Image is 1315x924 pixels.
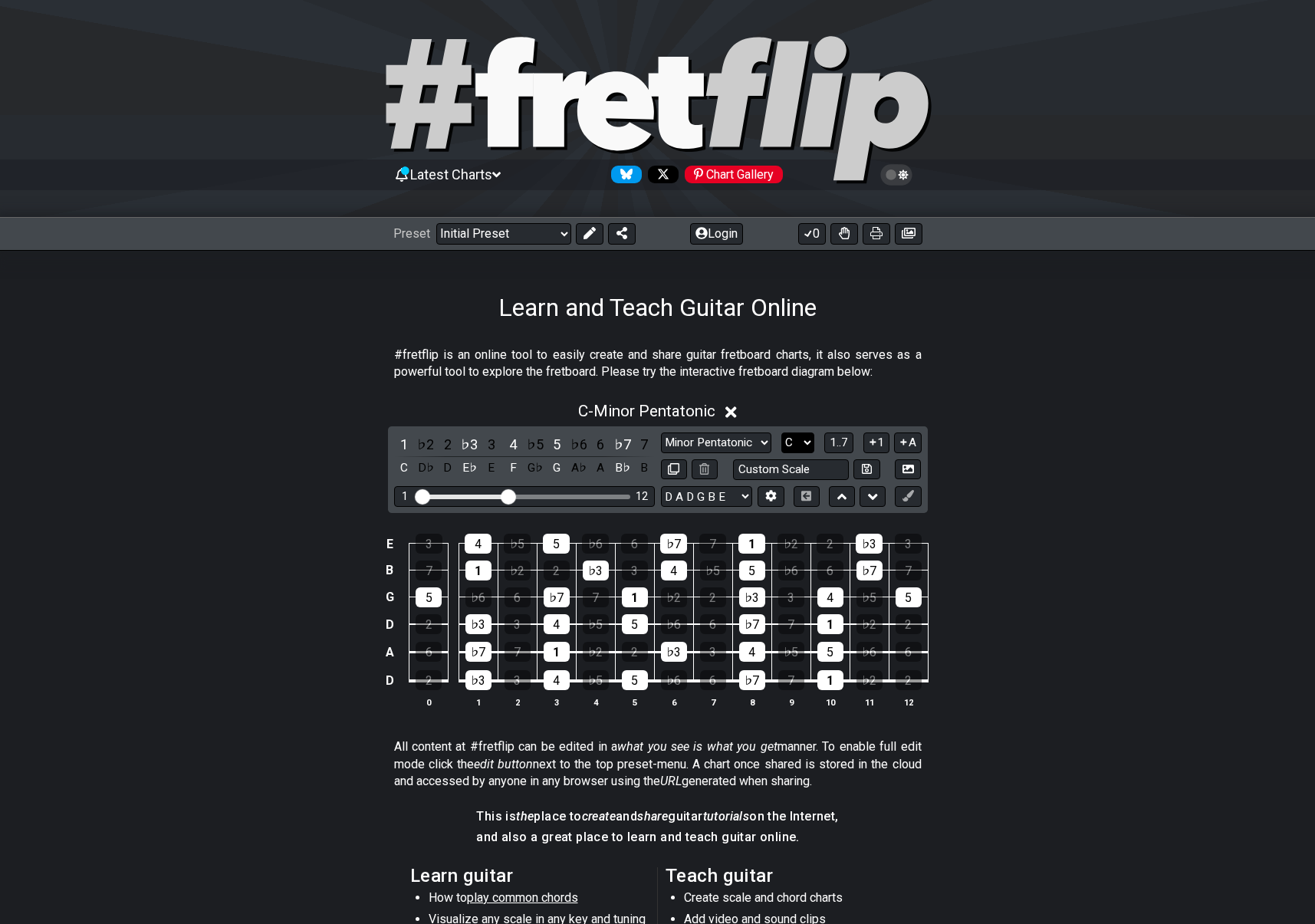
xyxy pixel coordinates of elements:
div: toggle pitch class [569,458,589,478]
div: toggle scale degree [525,434,545,455]
div: toggle pitch class [503,458,523,478]
em: create [582,809,616,824]
div: 3 [505,670,531,690]
div: 5 [817,642,843,662]
span: Toggle light / dark theme [888,168,906,182]
div: toggle scale degree [613,434,633,455]
div: 3 [700,642,726,662]
div: 2 [416,670,442,690]
div: 1 [817,670,843,690]
td: G [380,584,399,610]
div: 7 [699,534,726,554]
div: 4 [465,534,491,554]
div: 2 [416,614,442,634]
div: ♭2 [856,614,883,634]
th: 12 [889,694,928,710]
div: toggle scale degree [438,434,458,455]
button: Create image [895,223,922,245]
div: 1 [738,534,765,554]
div: 7 [416,561,442,580]
button: First click edit preset to enable marker editing [895,486,921,507]
span: play common chords [467,890,578,905]
div: 6 [700,614,726,634]
button: Login [690,223,743,245]
div: ♭5 [700,561,726,580]
div: toggle pitch class [438,458,458,478]
div: 4 [544,670,570,690]
button: 0 [798,223,826,245]
div: toggle pitch class [590,458,610,478]
select: Tonic/Root [781,432,814,453]
div: toggle scale degree [503,434,523,455]
em: share [637,809,668,824]
a: Follow #fretflip at X [642,166,679,183]
th: 2 [498,694,537,710]
button: Move up [829,486,855,507]
em: the [516,809,534,824]
span: Preset [393,226,430,241]
div: 1 [465,561,491,580]
div: toggle pitch class [634,458,654,478]
div: toggle scale degree [394,434,414,455]
div: ♭6 [856,642,883,662]
div: toggle pitch class [459,458,479,478]
h1: Learn and Teach Guitar Online [498,293,817,322]
button: Delete [692,459,718,480]
em: URL [660,774,682,788]
div: 4 [544,614,570,634]
div: 7 [896,561,922,580]
div: ♭6 [778,561,804,580]
div: 6 [700,670,726,690]
div: ♭2 [856,670,883,690]
em: what you see is what you get [617,739,777,754]
div: 2 [700,587,726,607]
div: 7 [778,670,804,690]
div: 3 [622,561,648,580]
em: edit button [474,757,533,771]
div: 2 [544,561,570,580]
p: #fretflip is an online tool to easily create and share guitar fretboard charts, it also serves as... [394,347,922,381]
div: 1 [817,614,843,634]
button: Create Image [895,459,921,480]
div: ♭7 [465,642,491,662]
div: toggle pitch class [394,458,414,478]
div: 6 [896,642,922,662]
button: Print [863,223,890,245]
button: Copy [661,459,687,480]
div: ♭5 [778,642,804,662]
div: 2 [622,642,648,662]
button: 1 [863,432,889,453]
span: Latest Charts [410,166,492,182]
div: 3 [895,534,922,554]
span: 1..7 [830,436,848,449]
div: 7 [778,614,804,634]
div: 2 [896,670,922,690]
select: Preset [436,223,571,245]
div: ♭6 [465,587,491,607]
div: ♭2 [505,561,531,580]
div: 3 [778,587,804,607]
td: D [380,666,399,695]
th: 3 [537,694,576,710]
button: Store user defined scale [853,459,879,480]
li: How to [429,889,647,911]
h2: Teach guitar [666,867,906,884]
div: ♭5 [504,534,531,554]
th: 0 [409,694,449,710]
th: 5 [615,694,654,710]
li: Create scale and chord charts [684,889,902,911]
div: ♭5 [856,587,883,607]
span: C - Minor Pentatonic [578,402,715,420]
button: 1..7 [824,432,853,453]
button: Edit Preset [576,223,603,245]
div: 3 [505,614,531,634]
div: toggle scale degree [416,434,436,455]
th: 11 [850,694,889,710]
td: B [380,557,399,584]
div: 1 [402,490,408,503]
td: A [380,638,399,666]
div: toggle pitch class [482,458,501,478]
th: 8 [732,694,771,710]
div: toggle pitch class [525,458,545,478]
div: 6 [621,534,648,554]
